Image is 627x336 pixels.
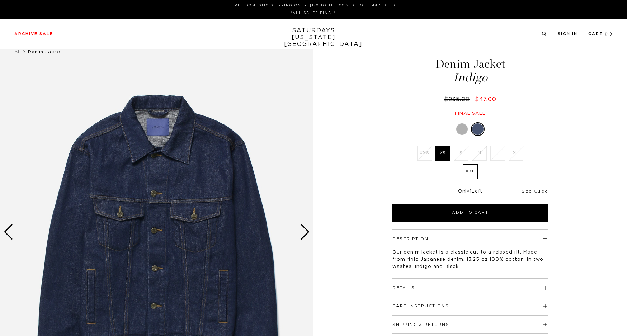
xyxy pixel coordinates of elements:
[17,10,610,16] p: *ALL SALES FINAL*
[392,189,548,195] div: Only Left
[392,323,449,327] button: Shipping & Returns
[392,286,415,290] button: Details
[14,49,21,54] a: All
[475,96,496,102] span: $47.00
[435,146,450,161] label: XS
[4,224,13,240] div: Previous slide
[607,33,610,36] small: 0
[391,72,549,84] span: Indigo
[300,224,310,240] div: Next slide
[470,189,472,194] span: 1
[392,237,429,241] button: Description
[558,32,577,36] a: Sign In
[588,32,613,36] a: Cart (0)
[284,27,343,48] a: SATURDAYS[US_STATE][GEOGRAPHIC_DATA]
[392,304,449,308] button: Care Instructions
[14,32,53,36] a: Archive Sale
[444,96,473,102] del: $235.00
[522,189,548,193] a: Size Guide
[392,249,548,270] p: Our denim jacket is a classic cut to a relaxed fit. Made from rigid Japanese denim, 13.25 oz 100%...
[392,204,548,222] button: Add to Cart
[28,49,62,54] span: Denim Jacket
[17,3,610,8] p: FREE DOMESTIC SHIPPING OVER $150 TO THE CONTIGUOUS 48 STATES
[463,164,478,179] label: XXL
[391,58,549,84] h1: Denim Jacket
[391,110,549,117] div: Final sale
